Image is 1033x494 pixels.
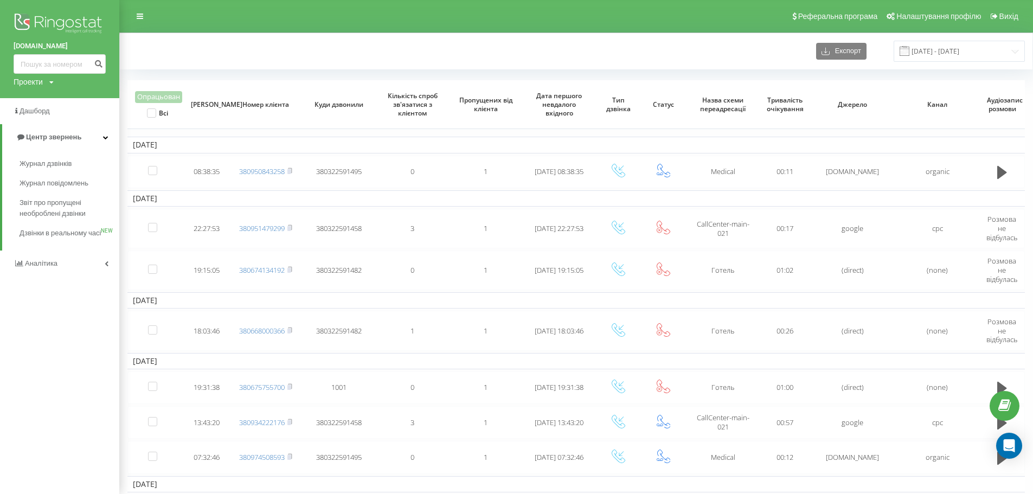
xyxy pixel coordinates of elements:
td: (none) [895,251,980,290]
td: 08:38:35 [184,156,229,188]
td: cpc [895,406,980,439]
td: organic [895,441,980,473]
div: Проекти [14,76,43,87]
span: 1 [410,326,414,336]
span: Вихід [999,12,1018,21]
span: Номер клієнта [238,100,294,109]
td: [DOMAIN_NAME] [810,156,895,188]
span: Експорт [830,47,861,55]
span: Дата першого невдалого вхідного [531,92,587,117]
td: Medical [686,441,759,473]
span: Журнал повідомлень [20,178,88,189]
td: organic [895,156,980,188]
td: CallCenter-main-021 [686,406,759,439]
td: Готель [686,371,759,404]
span: [PERSON_NAME] [191,100,222,109]
span: 380322591458 [316,418,362,427]
span: Аудіозапис розмови [987,96,1018,113]
a: Журнал дзвінків [20,154,119,174]
span: 380322591482 [316,326,362,336]
span: 3 [410,223,414,233]
a: 380668000366 [239,326,285,336]
td: 00:57 [760,406,811,439]
td: (none) [895,311,980,350]
span: Журнал дзвінків [20,158,72,169]
span: 380322591458 [316,223,362,233]
span: Центр звернень [26,133,81,141]
td: google [810,209,895,248]
td: 19:31:38 [184,371,229,404]
a: 380674134192 [239,265,285,275]
td: 00:26 [760,311,811,350]
td: 18:03:46 [184,311,229,350]
span: 1001 [331,382,347,392]
span: Реферальна програма [798,12,878,21]
input: Пошук за номером [14,54,106,74]
td: Готель [686,251,759,290]
span: 1 [484,452,487,462]
span: 3 [410,418,414,427]
a: Центр звернень [2,124,119,150]
a: Дзвінки в реальному часіNEW [20,223,119,243]
span: Тривалість очікування [767,96,803,113]
span: 0 [410,382,414,392]
span: 1 [484,265,487,275]
span: [DATE] 22:27:53 [535,223,583,233]
td: 01:00 [760,371,811,404]
span: Джерело [819,100,886,109]
td: 00:17 [760,209,811,248]
a: 380950843258 [239,166,285,176]
td: 19:15:05 [184,251,229,290]
td: [DATE] [127,137,1025,153]
span: Розмова не відбулась [986,317,1017,345]
span: Назва схеми переадресації [695,96,751,113]
span: Розмова не відбулась [986,256,1017,284]
span: 1 [484,166,487,176]
td: [DOMAIN_NAME] [810,441,895,473]
a: Журнал повідомлень [20,174,119,193]
button: Експорт [816,43,867,60]
span: [DATE] 13:43:20 [535,418,583,427]
span: [DATE] 18:03:46 [535,326,583,336]
span: 0 [410,166,414,176]
span: Налаштування профілю [896,12,981,21]
a: Звіт про пропущені необроблені дзвінки [20,193,119,223]
td: (direct) [810,311,895,350]
label: Всі [147,108,168,118]
td: (direct) [810,371,895,404]
a: 380934222176 [239,418,285,427]
td: google [810,406,895,439]
a: [DOMAIN_NAME] [14,41,106,52]
td: (direct) [810,251,895,290]
span: Канал [904,100,971,109]
a: 380675755700 [239,382,285,392]
a: 380951479299 [239,223,285,233]
span: Звіт про пропущені необроблені дзвінки [20,197,114,219]
img: Ringostat logo [14,11,106,38]
td: 00:12 [760,441,811,473]
span: Кількість спроб зв'язатися з клієнтом [384,92,441,117]
span: Розмова не відбулась [986,214,1017,242]
div: Open Intercom Messenger [996,433,1022,459]
span: 380322591495 [316,166,362,176]
span: Куди дзвонили [311,100,367,109]
span: 0 [410,265,414,275]
td: cpc [895,209,980,248]
span: Статус [648,100,679,109]
span: Аналiтика [25,259,57,267]
span: Пропущених від клієнта [458,96,514,113]
span: 1 [484,223,487,233]
span: 380322591495 [316,452,362,462]
span: Дашборд [20,107,50,115]
span: 1 [484,418,487,427]
td: (none) [895,371,980,404]
span: 380322591482 [316,265,362,275]
td: 13:43:20 [184,406,229,439]
td: Medical [686,156,759,188]
span: 1 [484,382,487,392]
td: [DATE] [127,292,1025,309]
span: [DATE] 08:38:35 [535,166,583,176]
a: 380974508593 [239,452,285,462]
td: 07:32:46 [184,441,229,473]
td: [DATE] [127,190,1025,207]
